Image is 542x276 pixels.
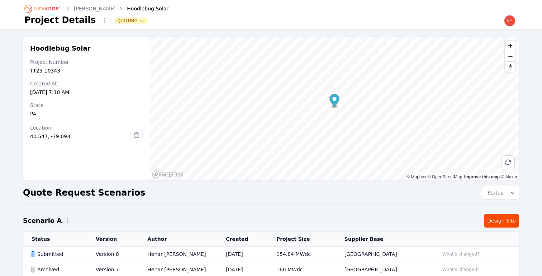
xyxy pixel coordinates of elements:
[464,174,500,179] a: Improve this map
[24,14,96,26] h1: Project Details
[23,216,62,226] h2: Scenario A
[268,232,336,247] th: Project Size
[504,15,515,27] img: kyle.macdougall@nevados.solar
[23,232,87,247] th: Status
[23,247,519,262] tr: SubmittedVersion 8Henar [PERSON_NAME][DATE]154.84 MWdc[GEOGRAPHIC_DATA]What's changed?
[30,102,143,109] div: State
[505,62,515,72] span: Reset bearing to north
[87,247,139,262] td: Version 8
[30,110,143,117] div: PA
[439,250,482,258] button: What's changed?
[32,266,84,273] div: Archived
[30,59,143,66] div: Project Number
[217,247,268,262] td: [DATE]
[329,94,339,109] div: Map marker
[484,189,503,196] span: Status
[481,186,519,199] button: Status
[152,170,184,178] a: Mapbox homepage
[30,124,130,131] div: Location
[505,61,515,72] button: Reset bearing to north
[87,232,139,247] th: Version
[117,5,168,12] div: Hoodlebug Solar
[484,214,519,228] a: Design Site
[336,232,431,247] th: Supplier Base
[30,67,143,74] div: TT25-10343
[150,37,519,181] canvas: Map
[24,3,168,14] nav: Breadcrumb
[32,251,84,258] div: Submitted
[336,247,431,262] td: [GEOGRAPHIC_DATA]
[30,133,130,140] div: 40.547, -79.093
[74,5,115,12] a: [PERSON_NAME]
[30,89,143,96] div: [DATE] 7:10 AM
[139,232,217,247] th: Author
[268,247,336,262] td: 154.84 MWdc
[217,232,268,247] th: Created
[505,51,515,61] button: Zoom out
[505,41,515,51] button: Zoom in
[501,174,517,179] a: Maxar
[30,80,143,87] div: Created At
[23,187,145,198] h2: Quote Request Scenarios
[406,174,426,179] a: Mapbox
[30,44,143,53] h2: Hoodlebug Solar
[116,18,146,24] button: Quoting
[439,266,482,273] button: What's changed?
[139,247,217,262] td: Henar [PERSON_NAME]
[428,174,462,179] a: OpenStreetMap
